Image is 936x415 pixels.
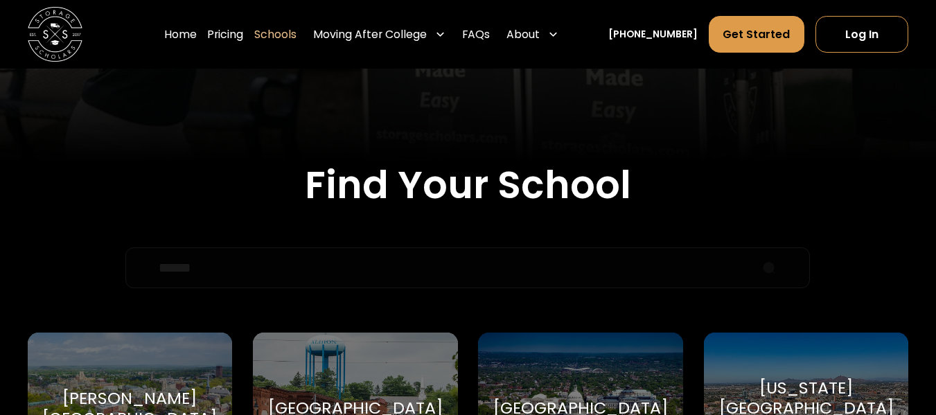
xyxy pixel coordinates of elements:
[709,16,805,53] a: Get Started
[313,26,427,43] div: Moving After College
[501,15,564,53] div: About
[28,162,909,208] h2: Find Your School
[207,15,243,53] a: Pricing
[164,15,197,53] a: Home
[608,27,698,42] a: [PHONE_NUMBER]
[254,15,297,53] a: Schools
[462,15,490,53] a: FAQs
[308,15,451,53] div: Moving After College
[506,26,540,43] div: About
[815,16,908,53] a: Log In
[28,7,82,62] img: Storage Scholars main logo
